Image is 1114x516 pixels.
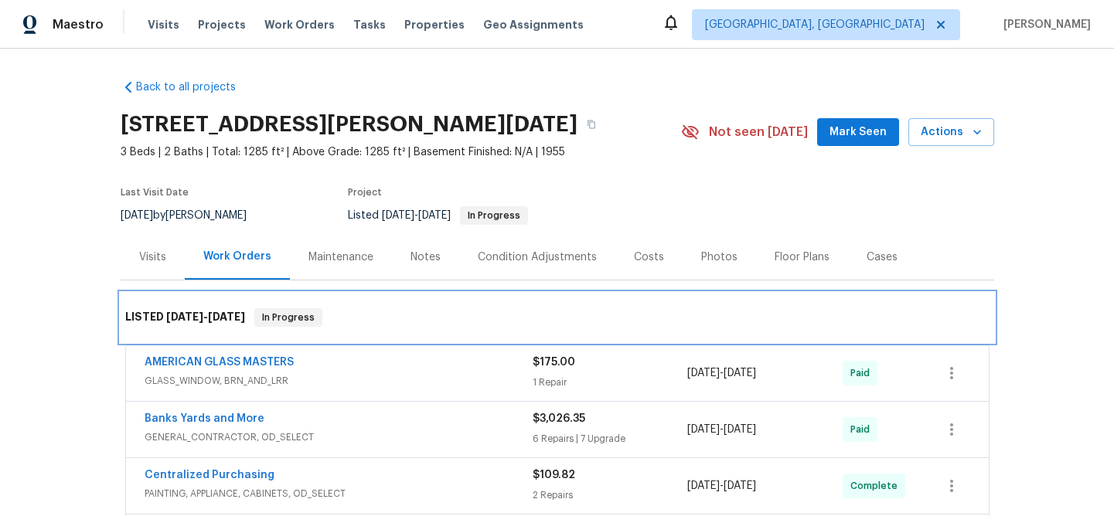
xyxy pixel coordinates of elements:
a: Back to all projects [121,80,269,95]
span: [DATE] [724,368,756,379]
div: Costs [634,250,664,265]
span: [DATE] [687,480,720,491]
div: 6 Repairs | 7 Upgrade [533,431,688,446]
div: Photos [701,250,738,265]
span: [DATE] [687,424,720,435]
span: $3,026.35 [533,413,585,424]
div: Condition Adjustments [478,250,597,265]
h6: LISTED [125,308,245,327]
span: [DATE] [166,311,203,322]
span: [DATE] [687,368,720,379]
span: Visits [148,17,179,32]
div: Floor Plans [775,250,830,265]
span: - [687,478,756,494]
span: - [382,210,451,221]
span: Actions [921,123,982,142]
div: Notes [411,250,441,265]
span: $109.82 [533,470,575,480]
span: In Progress [256,310,321,325]
button: Mark Seen [817,118,899,147]
span: GENERAL_CONTRACTOR, OD_SELECT [145,429,533,445]
button: Actions [908,118,994,147]
a: Centralized Purchasing [145,470,274,480]
span: Properties [404,17,465,32]
span: Paid [850,365,876,381]
span: [DATE] [208,311,245,322]
span: Tasks [353,19,386,30]
span: In Progress [462,211,526,220]
span: [DATE] [418,210,451,221]
div: Work Orders [203,249,271,264]
a: Banks Yards and More [145,413,264,424]
span: Paid [850,422,876,437]
span: Maestro [53,17,104,32]
span: Work Orders [264,17,335,32]
span: - [687,422,756,437]
span: Geo Assignments [483,17,584,32]
span: [DATE] [382,210,414,221]
div: Cases [867,250,898,265]
span: [PERSON_NAME] [997,17,1091,32]
span: 3 Beds | 2 Baths | Total: 1285 ft² | Above Grade: 1285 ft² | Basement Finished: N/A | 1955 [121,144,681,160]
span: PAINTING, APPLIANCE, CABINETS, OD_SELECT [145,486,533,501]
span: Last Visit Date [121,188,189,197]
a: AMERICAN GLASS MASTERS [145,357,294,368]
span: [DATE] [724,424,756,435]
span: GLASS_WINDOW, BRN_AND_LRR [145,373,533,389]
div: 1 Repair [533,375,688,390]
span: Listed [348,210,528,221]
span: $175.00 [533,357,575,368]
span: - [687,365,756,381]
span: Not seen [DATE] [709,124,808,140]
span: Mark Seen [830,123,887,142]
div: 2 Repairs [533,487,688,503]
span: [DATE] [724,480,756,491]
div: by [PERSON_NAME] [121,206,265,225]
span: - [166,311,245,322]
div: LISTED [DATE]-[DATE]In Progress [121,293,994,342]
span: Complete [850,478,904,494]
div: Visits [139,250,166,265]
span: Projects [198,17,246,32]
div: Maintenance [308,250,373,265]
span: [DATE] [121,210,153,221]
button: Copy Address [577,110,605,138]
h2: [STREET_ADDRESS][PERSON_NAME][DATE] [121,117,577,132]
span: Project [348,188,382,197]
span: [GEOGRAPHIC_DATA], [GEOGRAPHIC_DATA] [705,17,925,32]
